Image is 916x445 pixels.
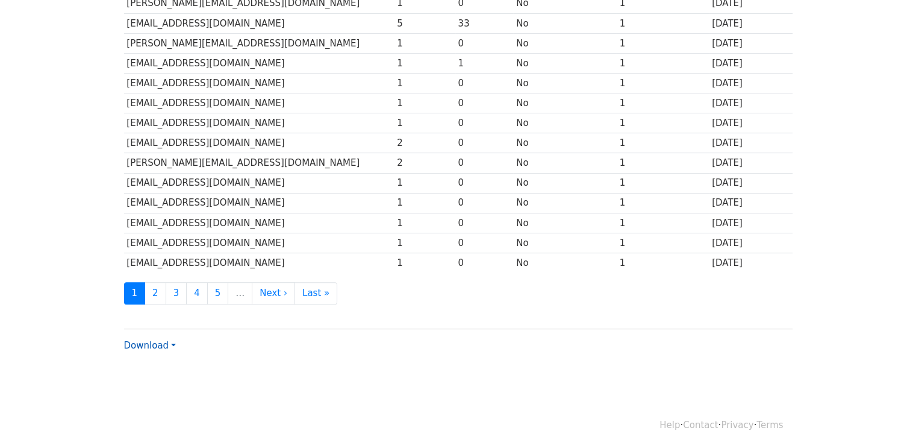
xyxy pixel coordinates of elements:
td: 0 [455,133,514,153]
td: [EMAIL_ADDRESS][DOMAIN_NAME] [124,253,394,273]
a: Privacy [721,420,753,431]
a: 2 [145,282,166,305]
td: [DATE] [709,113,792,133]
iframe: Chat Widget [856,387,916,445]
td: 0 [455,213,514,233]
td: 0 [455,113,514,133]
a: 1 [124,282,146,305]
td: [EMAIL_ADDRESS][DOMAIN_NAME] [124,93,394,113]
td: [EMAIL_ADDRESS][DOMAIN_NAME] [124,133,394,153]
td: 1 [617,74,709,93]
td: 1 [617,53,709,73]
td: 1 [617,173,709,193]
td: 1 [394,193,455,213]
a: Contact [683,420,718,431]
td: [EMAIL_ADDRESS][DOMAIN_NAME] [124,53,394,73]
td: 1 [617,133,709,153]
td: [DATE] [709,74,792,93]
td: 0 [455,74,514,93]
td: 2 [394,133,455,153]
td: 1 [617,33,709,53]
td: 33 [455,13,514,33]
a: Help [659,420,680,431]
td: 1 [394,93,455,113]
td: No [513,193,616,213]
td: No [513,33,616,53]
a: 3 [166,282,187,305]
td: [EMAIL_ADDRESS][DOMAIN_NAME] [124,173,394,193]
a: 5 [207,282,229,305]
td: 1 [394,33,455,53]
td: [DATE] [709,193,792,213]
td: 1 [617,153,709,173]
td: [DATE] [709,153,792,173]
td: 1 [394,253,455,273]
td: 0 [455,253,514,273]
td: [EMAIL_ADDRESS][DOMAIN_NAME] [124,13,394,33]
td: [DATE] [709,173,792,193]
td: No [513,13,616,33]
td: No [513,133,616,153]
td: [EMAIL_ADDRESS][DOMAIN_NAME] [124,193,394,213]
td: 0 [455,33,514,53]
td: [EMAIL_ADDRESS][DOMAIN_NAME] [124,113,394,133]
a: Next › [252,282,295,305]
a: Last » [294,282,337,305]
td: [DATE] [709,33,792,53]
td: [DATE] [709,13,792,33]
td: 1 [394,213,455,233]
td: No [513,213,616,233]
a: 4 [186,282,208,305]
td: 0 [455,193,514,213]
td: [EMAIL_ADDRESS][DOMAIN_NAME] [124,233,394,253]
td: [EMAIL_ADDRESS][DOMAIN_NAME] [124,74,394,93]
td: No [513,113,616,133]
td: [DATE] [709,253,792,273]
td: 1 [617,93,709,113]
td: [DATE] [709,233,792,253]
td: No [513,153,616,173]
td: No [513,233,616,253]
td: 1 [617,213,709,233]
td: 1 [394,74,455,93]
td: [DATE] [709,213,792,233]
td: 1 [394,173,455,193]
td: [DATE] [709,53,792,73]
a: Terms [756,420,783,431]
td: 1 [394,53,455,73]
td: 1 [617,113,709,133]
td: No [513,173,616,193]
td: 1 [617,13,709,33]
td: [DATE] [709,93,792,113]
td: 1 [617,253,709,273]
td: No [513,253,616,273]
td: 1 [455,53,514,73]
td: 2 [394,153,455,173]
a: Download [124,340,176,351]
td: 5 [394,13,455,33]
td: [EMAIL_ADDRESS][DOMAIN_NAME] [124,213,394,233]
td: 1 [617,233,709,253]
td: 0 [455,93,514,113]
td: 0 [455,153,514,173]
td: No [513,74,616,93]
td: 1 [394,233,455,253]
td: 0 [455,233,514,253]
td: No [513,53,616,73]
td: 1 [394,113,455,133]
td: [DATE] [709,133,792,153]
td: [PERSON_NAME][EMAIL_ADDRESS][DOMAIN_NAME] [124,33,394,53]
td: No [513,93,616,113]
td: 0 [455,173,514,193]
td: 1 [617,193,709,213]
td: [PERSON_NAME][EMAIL_ADDRESS][DOMAIN_NAME] [124,153,394,173]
